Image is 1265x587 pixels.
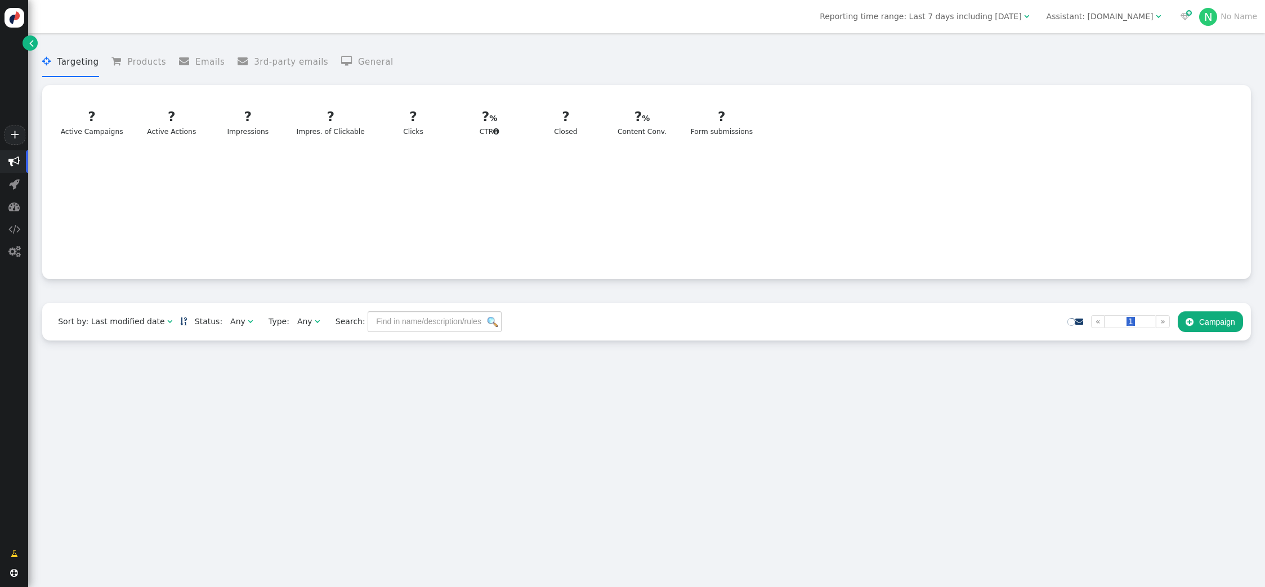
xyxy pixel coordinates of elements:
span:  [111,56,127,66]
div: Any [230,316,245,328]
div: ? [220,107,276,127]
li: Targeting [42,47,99,77]
a:  [3,544,26,564]
span:  [42,56,57,66]
div: Impres. of Clickable [297,107,365,137]
span: Status: [187,316,222,328]
span: Sorted in descending order [180,317,187,325]
a: ?Impres. of Clickable [289,100,372,144]
div: ? [297,107,365,127]
span:  [1186,317,1194,326]
span: Type: [261,316,289,328]
a: ?Closed [531,100,600,144]
div: Form submissions [691,107,753,137]
span:  [1024,12,1029,20]
span:  [10,569,18,577]
div: ? [61,107,123,127]
img: icon_search.png [488,317,498,327]
span: Reporting time range: Last 7 days including [DATE] [820,12,1021,21]
div: Sort by: Last modified date [58,316,164,328]
a: + [5,126,25,145]
div: ? [614,107,670,127]
span: 1 [1127,317,1135,326]
div: ? [386,107,441,127]
a:  [23,35,38,51]
span:  [29,37,34,49]
a: ?Active Actions [137,100,206,144]
span:  [238,56,254,66]
a: ?Form submissions [683,100,759,144]
span:  [8,246,20,257]
span: Search: [328,317,365,326]
span:  [1075,317,1083,325]
div: Impressions [220,107,276,137]
div: Active Campaigns [61,107,123,137]
div: Clicks [386,107,441,137]
a: ?CTR [455,100,524,144]
li: Emails [179,47,225,77]
div: CTR [462,107,517,137]
span:  [1181,12,1190,20]
a: ?Active Campaigns [53,100,130,144]
li: General [341,47,394,77]
input: Find in name/description/rules [368,311,502,331]
a: ?Clicks [378,100,448,144]
div: ? [462,107,517,127]
div: Active Actions [144,107,200,137]
div: Any [297,316,312,328]
div: Content Conv. [614,107,670,137]
div: ? [538,107,594,127]
span:  [167,317,172,325]
span:  [1156,12,1161,20]
span:  [8,201,20,212]
li: Products [111,47,166,77]
a: » [1156,315,1170,328]
span:  [9,178,20,190]
div: Assistant: [DOMAIN_NAME] [1047,11,1154,23]
span:  [315,317,320,325]
a: ?Content Conv. [607,100,677,144]
div: N [1199,8,1217,26]
a: « [1091,315,1105,328]
span:  [493,128,499,135]
div: ? [691,107,753,127]
img: logo-icon.svg [5,8,24,28]
span:  [8,156,20,167]
a: ?Impressions [213,100,283,144]
a: NNo Name [1199,12,1257,21]
div: Closed [538,107,594,137]
span:  [179,56,195,66]
div: ? [144,107,200,127]
span:  [341,56,358,66]
a:  [1075,317,1083,326]
span:  [11,548,18,560]
a:  [180,317,187,326]
button: Campaign [1178,311,1243,331]
span:  [8,223,20,235]
li: 3rd-party emails [238,47,328,77]
span:  [248,317,253,325]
